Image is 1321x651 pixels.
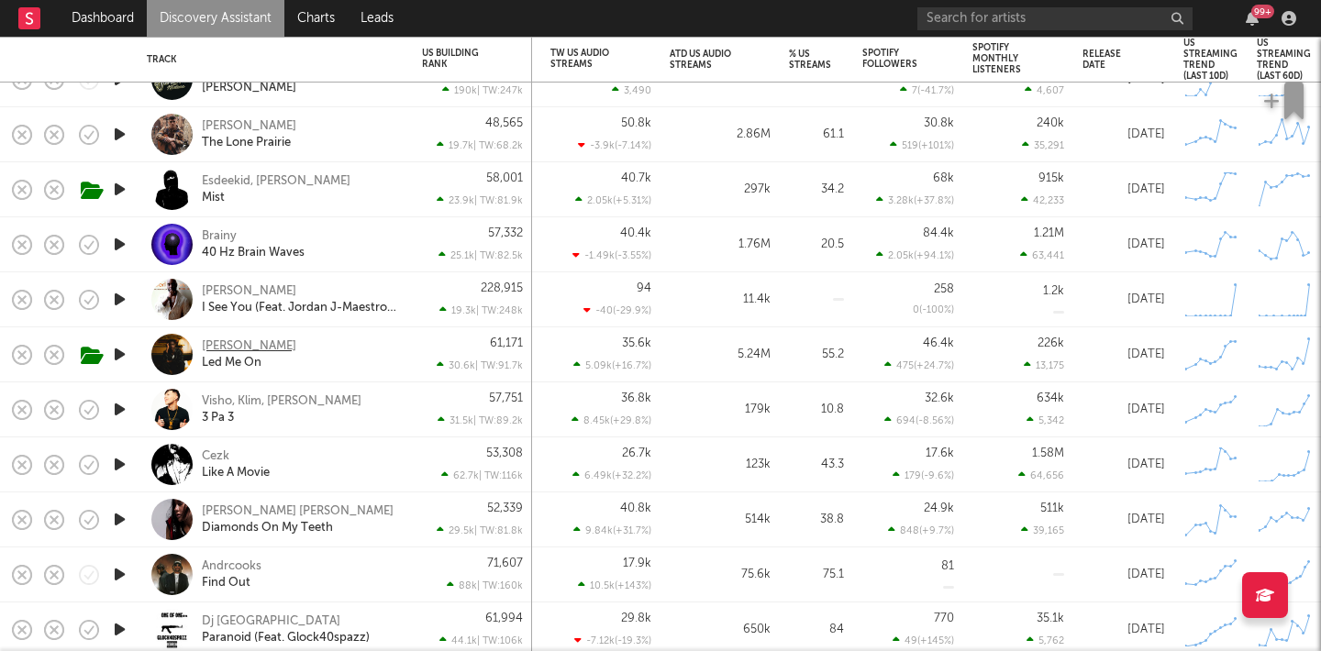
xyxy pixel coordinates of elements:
[789,179,844,201] div: 34.2
[485,612,523,624] div: 61,994
[202,465,270,481] a: Like A Movie
[1082,179,1165,201] div: [DATE]
[622,337,651,349] div: 35.6k
[147,54,394,65] div: Track
[422,359,523,371] div: 30.6k | TW: 91.7k
[1020,249,1064,261] div: 63,441
[202,448,229,465] a: Cezk
[1037,117,1064,129] div: 240k
[202,613,340,630] a: Dj [GEOGRAPHIC_DATA]
[573,524,651,536] div: 9.84k ( +31.7 % )
[1027,634,1064,646] div: 5,762
[884,359,954,371] div: 475 ( +24.7 % )
[422,414,523,426] div: 31.5k | TW: 89.2k
[670,49,743,71] div: ATD US Audio Streams
[623,557,651,569] div: 17.9k
[202,558,261,575] a: Andrcooks
[621,117,651,129] div: 50.8k
[422,48,495,70] div: US Building Rank
[1082,454,1165,476] div: [DATE]
[1082,564,1165,586] div: [DATE]
[422,579,523,591] div: 88k | TW: 160k
[574,634,651,646] div: -7.12k ( -19.3 % )
[876,194,954,206] div: 3.28k ( +37.8 % )
[485,117,523,129] div: 48,565
[621,172,651,184] div: 40.7k
[789,619,844,641] div: 84
[572,249,651,261] div: -1.49k ( -3.55 % )
[612,84,651,96] div: 3,490
[202,503,394,520] div: [PERSON_NAME] [PERSON_NAME]
[876,249,954,261] div: 2.05k ( +94.1 % )
[202,520,333,536] a: Diamonds On My Teeth
[621,612,651,624] div: 29.8k
[422,469,523,481] div: 62.7k | TW: 116k
[202,173,350,190] a: Esdeekid, [PERSON_NAME]
[923,227,954,239] div: 84.4k
[1025,84,1064,96] div: 4,607
[789,454,844,476] div: 43.3
[202,393,361,410] a: Visho, Klim, [PERSON_NAME]
[422,524,523,536] div: 29.5k | TW: 81.8k
[489,392,523,404] div: 57,751
[670,564,771,586] div: 75.6k
[202,245,305,261] div: 40 Hz Brain Waves
[670,124,771,146] div: 2.86M
[550,48,624,70] div: TW US Audio Streams
[575,194,651,206] div: 2.05k ( +5.31 % )
[572,469,651,481] div: 6.49k ( +32.2 % )
[202,355,261,371] a: Led Me On
[1082,49,1138,71] div: Release Date
[893,469,954,481] div: 179 ( -9.6 % )
[202,338,296,355] div: [PERSON_NAME]
[583,304,651,316] div: -40 ( -29.9 % )
[622,447,651,459] div: 26.7k
[1082,344,1165,366] div: [DATE]
[422,139,523,151] div: 19.7k | TW: 68.2k
[572,414,651,426] div: 8.45k ( +29.8 % )
[1021,524,1064,536] div: 39,165
[924,117,954,129] div: 30.8k
[637,282,651,294] div: 94
[202,630,370,646] div: Paranoid (Feat. Glock40spazz)
[202,190,225,206] a: Mist
[202,283,296,300] div: [PERSON_NAME]
[481,282,523,294] div: 228,915
[202,228,237,245] a: Brainy
[917,7,1193,30] input: Search for artists
[202,135,291,151] div: The Lone Prairie
[670,509,771,531] div: 514k
[1018,469,1064,481] div: 64,656
[202,80,296,96] a: [PERSON_NAME]
[1024,359,1064,371] div: 13,175
[487,502,523,514] div: 52,339
[888,524,954,536] div: 848 ( +9.7 % )
[1034,227,1064,239] div: 1.21M
[1082,289,1165,311] div: [DATE]
[1022,139,1064,151] div: 35,291
[789,124,844,146] div: 61.1
[1082,234,1165,256] div: [DATE]
[934,283,954,295] div: 258
[202,118,296,135] div: [PERSON_NAME]
[202,300,399,316] div: I See You (Feat. Jordan J-Maestro [PERSON_NAME])
[1038,337,1064,349] div: 226k
[789,564,844,586] div: 75.1
[890,139,954,151] div: 519 ( +101 % )
[573,359,651,371] div: 5.09k ( +16.7 % )
[1037,392,1064,404] div: 634k
[789,509,844,531] div: 38.8
[1040,502,1064,514] div: 511k
[893,634,954,646] div: 49 ( +145 % )
[486,447,523,459] div: 53,308
[1082,124,1165,146] div: [DATE]
[620,227,651,239] div: 40.4k
[1251,5,1274,18] div: 99 +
